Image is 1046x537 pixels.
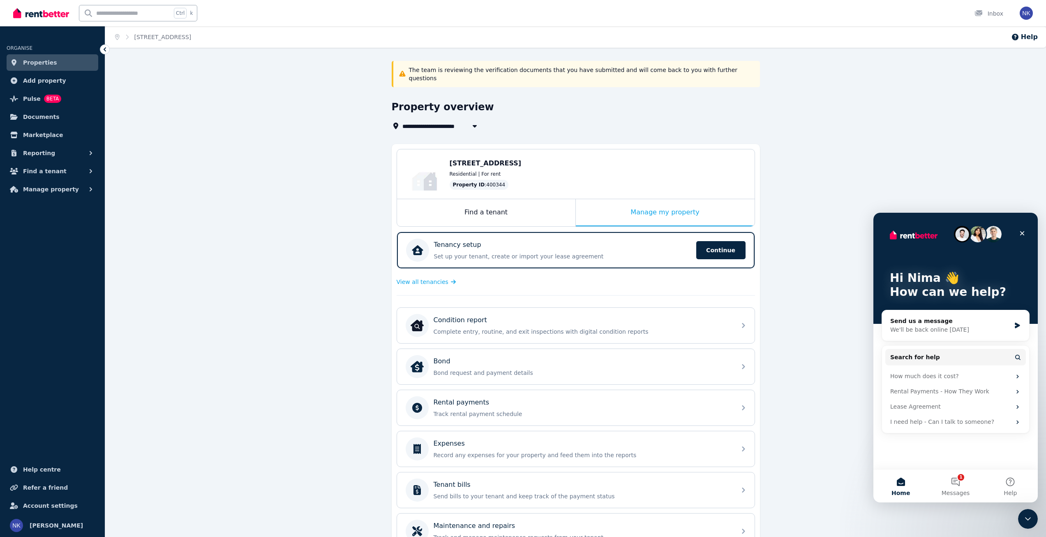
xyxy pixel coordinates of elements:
[23,58,57,67] span: Properties
[450,180,509,190] div: : 400344
[13,7,69,19] img: RentBetter
[434,521,515,531] p: Maintenance and repairs
[174,8,187,19] span: Ctrl
[23,148,55,158] span: Reporting
[397,472,755,508] a: Tenant billsSend bills to your tenant and keep track of the payment status
[1018,509,1038,529] iframe: Intercom live chat
[44,95,61,103] span: BETA
[105,26,201,48] nav: Breadcrumb
[434,356,450,366] p: Bond
[397,232,755,268] a: Tenancy setupSet up your tenant, create or import your lease agreementContinue
[7,461,98,478] a: Help centre
[453,181,485,188] span: Property ID
[450,171,501,177] span: Residential | For rent
[397,390,755,425] a: Rental paymentsTrack rental payment schedule
[392,100,494,114] h1: Property overview
[434,410,731,418] p: Track rental payment schedule
[434,439,465,449] p: Expenses
[434,240,481,250] p: Tenancy setup
[7,54,98,71] a: Properties
[23,130,63,140] span: Marketplace
[1011,32,1038,42] button: Help
[23,465,61,474] span: Help centre
[409,66,755,82] p: The team is reviewing the verification documents that you have submitted and will come back to yo...
[10,519,23,532] img: Nima Khorsandi
[23,184,79,194] span: Manage property
[434,315,487,325] p: Condition report
[434,398,490,407] p: Rental payments
[397,308,755,343] a: Condition reportCondition reportComplete entry, routine, and exit inspections with digital condit...
[7,91,98,107] a: PulseBETA
[7,479,98,496] a: Refer a friend
[7,45,32,51] span: ORGANISE
[434,369,731,377] p: Bond request and payment details
[1020,7,1033,20] img: Nima Khorsandi
[397,349,755,384] a: BondBondBond request and payment details
[434,492,731,500] p: Send bills to your tenant and keep track of the payment status
[397,278,448,286] span: View all tenancies
[23,166,67,176] span: Find a tenant
[23,94,41,104] span: Pulse
[397,278,456,286] a: View all tenancies
[7,145,98,161] button: Reporting
[434,328,731,336] p: Complete entry, routine, and exit inspections with digital condition reports
[696,241,746,259] span: Continue
[23,76,66,86] span: Add property
[7,72,98,89] a: Add property
[30,521,83,530] span: [PERSON_NAME]
[23,501,78,511] span: Account settings
[397,431,755,467] a: ExpensesRecord any expenses for your property and feed them into the reports
[873,213,1038,502] iframe: Intercom live chat
[7,109,98,125] a: Documents
[411,360,424,373] img: Bond
[23,483,68,493] span: Refer a friend
[7,181,98,198] button: Manage property
[411,319,424,332] img: Condition report
[23,112,60,122] span: Documents
[450,159,522,167] span: [STREET_ADDRESS]
[190,10,193,16] span: k
[134,34,192,40] a: [STREET_ADDRESS]
[434,451,731,459] p: Record any expenses for your property and feed them into the reports
[7,163,98,179] button: Find a tenant
[576,199,755,226] div: Manage my property
[974,9,1003,18] div: Inbox
[434,480,471,490] p: Tenant bills
[397,199,575,226] div: Find a tenant
[7,497,98,514] a: Account settings
[7,127,98,143] a: Marketplace
[434,252,691,260] p: Set up your tenant, create or import your lease agreement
